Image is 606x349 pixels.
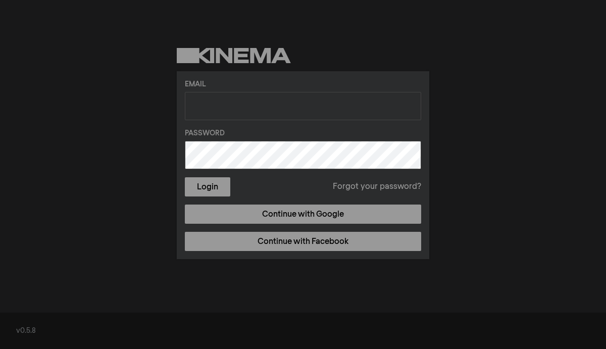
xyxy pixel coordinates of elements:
a: Continue with Facebook [185,232,421,251]
label: Password [185,128,421,139]
button: Login [185,177,230,196]
a: Forgot your password? [333,181,421,193]
label: Email [185,79,421,90]
a: Continue with Google [185,205,421,224]
div: v0.5.8 [16,326,590,336]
